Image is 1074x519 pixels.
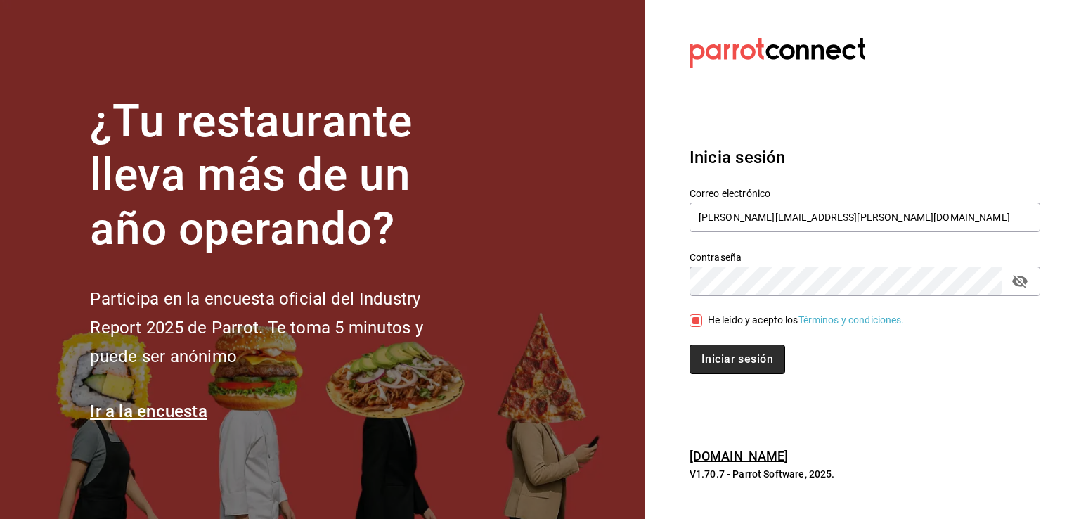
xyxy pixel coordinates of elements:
a: Términos y condiciones. [798,314,905,326]
input: Ingresa tu correo electrónico [690,203,1040,232]
h3: Inicia sesión [690,145,1040,170]
button: Iniciar sesión [690,345,785,374]
label: Correo electrónico [690,188,1040,198]
a: [DOMAIN_NAME] [690,449,789,463]
label: Contraseña [690,252,1040,262]
h2: Participa en la encuesta oficial del Industry Report 2025 de Parrot. Te toma 5 minutos y puede se... [90,285,470,371]
h1: ¿Tu restaurante lleva más de un año operando? [90,95,470,257]
a: Ir a la encuesta [90,402,207,421]
button: passwordField [1008,269,1032,293]
div: He leído y acepto los [708,313,905,328]
p: V1.70.7 - Parrot Software, 2025. [690,467,1040,481]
